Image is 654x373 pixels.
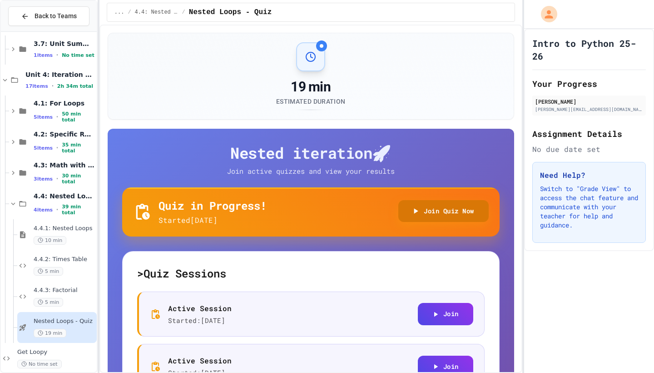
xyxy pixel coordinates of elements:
[159,215,267,226] p: Started [DATE]
[34,130,95,138] span: 4.2: Specific Ranges
[532,127,646,140] h2: Assignment Details
[34,318,95,325] span: Nested Loops - Quiz
[532,77,646,90] h2: Your Progress
[540,170,638,181] h3: Need Help?
[17,348,95,356] span: Get Loopy
[128,9,131,16] span: /
[34,267,63,276] span: 5 min
[17,360,62,368] span: No time set
[208,166,413,176] p: Join active quizzes and view your results
[168,316,232,326] p: Started: [DATE]
[114,9,124,16] span: ...
[34,225,95,232] span: 4.4.1: Nested Loops
[34,40,95,48] span: 3.7: Unit Summary
[25,71,95,79] span: Unit 4: Iteration and Random Numbers
[535,106,643,113] div: [PERSON_NAME][EMAIL_ADDRESS][DOMAIN_NAME]
[418,303,473,325] button: Join
[57,83,93,89] span: 2h 34m total
[168,303,232,314] p: Active Session
[540,184,638,230] p: Switch to "Grade View" to access the chat feature and communicate with your teacher for help and ...
[52,82,54,90] span: •
[56,175,58,182] span: •
[531,4,560,25] div: My Account
[137,266,485,281] h5: > Quiz Sessions
[135,9,178,16] span: 4.4: Nested Loops
[62,204,95,216] span: 39 min total
[62,173,95,185] span: 30 min total
[159,198,267,213] h5: Quiz in Progress!
[189,7,272,18] span: Nested Loops - Quiz
[34,161,95,169] span: 4.3: Math with Loops
[34,99,95,107] span: 4.1: For Loops
[8,6,89,26] button: Back to Teams
[56,51,58,59] span: •
[34,114,53,120] span: 5 items
[276,97,345,106] div: Estimated Duration
[34,329,66,338] span: 19 min
[532,37,646,62] h1: Intro to Python 25-26
[34,52,53,58] span: 1 items
[535,97,643,106] div: [PERSON_NAME]
[34,256,95,263] span: 4.4.2: Times Table
[276,79,345,95] div: 19 min
[34,176,53,182] span: 3 items
[532,144,646,155] div: No due date set
[56,206,58,213] span: •
[34,298,63,307] span: 5 min
[122,143,500,162] h4: Nested iteration 🚀
[56,113,58,121] span: •
[56,144,58,151] span: •
[34,192,95,200] span: 4.4: Nested Loops
[34,145,53,151] span: 5 items
[35,11,77,21] span: Back to Teams
[168,355,232,366] p: Active Session
[62,52,94,58] span: No time set
[398,200,489,222] button: Join Quiz Now
[62,111,95,123] span: 50 min total
[62,142,95,154] span: 35 min total
[34,287,95,294] span: 4.4.3: Factorial
[25,83,48,89] span: 17 items
[34,236,66,245] span: 10 min
[182,9,185,16] span: /
[34,207,53,213] span: 4 items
